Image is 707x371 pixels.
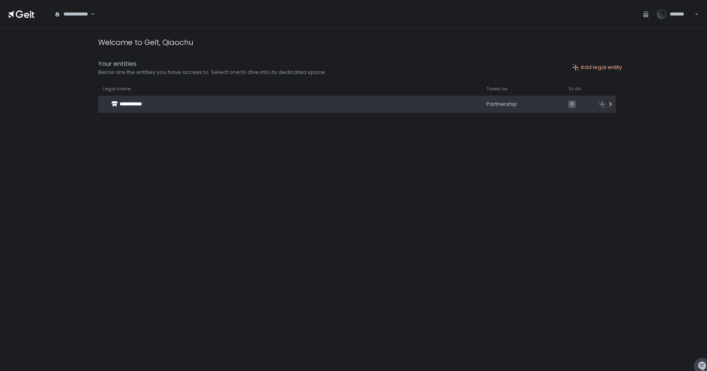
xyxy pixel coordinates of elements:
div: Search for option [49,6,95,23]
div: Partnership [486,101,558,108]
div: Your entities [98,59,326,69]
span: 0 [568,101,576,108]
span: Legal name [103,86,131,92]
span: Taxed as [486,86,508,92]
div: Below are the entities you have access to. Select one to dive into its dedicated space. [98,69,326,76]
div: Welcome to Gelt, Qiaochu [98,37,193,48]
button: Add legal entity [572,64,622,71]
span: To do [568,86,581,92]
